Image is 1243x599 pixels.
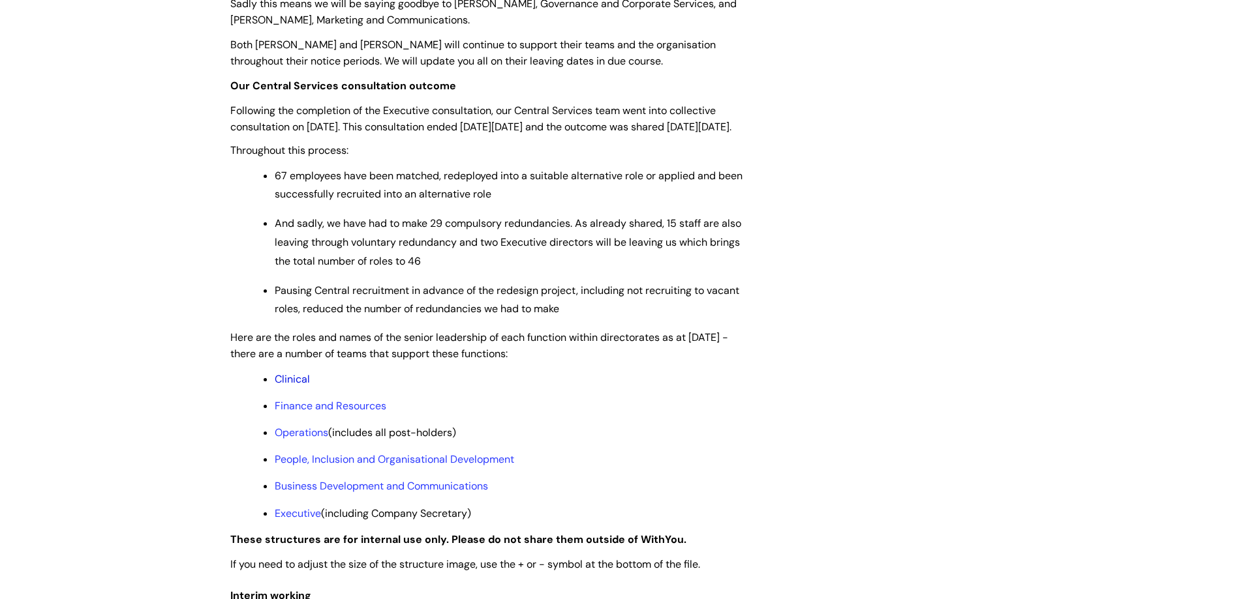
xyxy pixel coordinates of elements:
span: (includes all post-holders) [275,426,456,439]
span: (including Company Secretary) [275,506,471,520]
a: Business Development and Communications [275,479,488,493]
p: And sadly, we have had to make 29 compulsory redundancies. As already shared, 15 staff are also l... [275,214,746,270]
span: If you need to adjust the size of the structure image, use the + or - symbol at the bottom of the... [230,557,700,571]
span: Both [PERSON_NAME] and [PERSON_NAME] will continue to support their teams and the organisation th... [230,38,716,68]
a: Clinical [275,372,310,386]
a: Operations [275,426,328,439]
span: Throughout this process: [230,143,348,157]
a: Executive [275,506,321,520]
span: Here are the roles and names of the senior leadership of each function within directorates as at ... [230,330,728,360]
p: Pausing Central recruitment in advance of the redesign project, including not recruiting to vacan... [275,282,746,319]
p: 67 employees have been matched, redeployed into a suitable alternative role or applied and been s... [275,167,746,205]
a: People, Inclusion and Organisational Development [275,452,514,466]
span: Following the completion of the Executive consultation, our Central Services team went into colle... [230,104,731,134]
a: Finance and Resources [275,399,386,413]
strong: These structures are for internal use only. Please do not share them outside of WithYou. [230,533,686,546]
strong: Our Central Services consultation outcome [230,79,456,93]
